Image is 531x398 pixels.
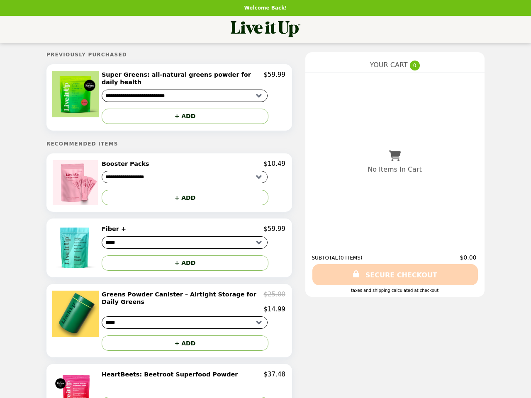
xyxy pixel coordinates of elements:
div: Taxes and Shipping calculated at checkout [312,288,478,293]
h5: Recommended Items [46,141,292,147]
span: SUBTOTAL [312,255,339,261]
p: $14.99 [264,306,286,313]
h2: Fiber + [102,225,129,233]
h2: HeartBeets: Beetroot Superfood Powder [102,371,241,378]
span: YOUR CART [370,61,408,69]
button: + ADD [102,109,268,124]
p: $10.49 [264,160,286,167]
img: Greens Powder Canister – Airtight Storage for Daily Greens [52,291,101,337]
select: Select a product variant [102,90,268,102]
select: Select a product variant [102,316,268,329]
p: $59.99 [264,71,286,86]
button: + ADD [102,335,268,351]
img: Booster Packs [53,160,100,205]
select: Select a product variant [102,236,268,249]
p: $25.00 [264,291,286,306]
h5: Previously Purchased [46,52,292,58]
h2: Super Greens: all-natural greens powder for daily health [102,71,264,86]
p: $37.48 [264,371,286,378]
button: + ADD [102,255,268,271]
h2: Greens Powder Canister – Airtight Storage for Daily Greens [102,291,264,306]
span: $0.00 [460,254,478,261]
span: 0 [410,61,420,70]
img: Fiber + [53,225,100,270]
span: ( 0 ITEMS ) [339,255,363,261]
p: No Items In Cart [368,165,422,173]
h2: Booster Packs [102,160,153,167]
img: Brand Logo [231,21,300,38]
img: Super Greens: all-natural greens powder for daily health [52,71,101,117]
select: Select a product variant [102,171,268,183]
button: + ADD [102,190,268,205]
p: $59.99 [264,225,286,233]
p: Welcome Back! [244,5,287,11]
